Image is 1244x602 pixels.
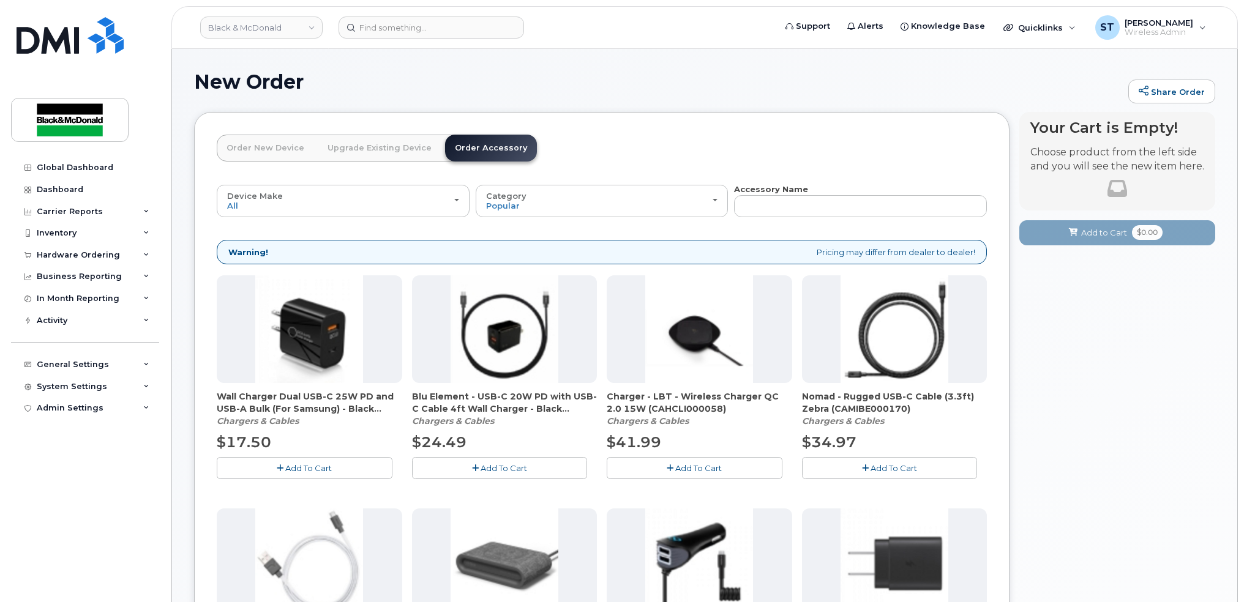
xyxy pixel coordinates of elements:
[451,275,558,383] img: accessory36347.JPG
[194,71,1122,92] h1: New Order
[841,275,948,383] img: accessory36548.JPG
[607,433,661,451] span: $41.99
[481,463,527,473] span: Add To Cart
[1030,146,1204,174] p: Choose product from the left side and you will see the new item here.
[734,184,808,194] strong: Accessory Name
[217,390,402,415] span: Wall Charger Dual USB-C 25W PD and USB-A Bulk (For Samsung) - Black (CAHCBE000093)
[412,390,598,415] span: Blu Element - USB-C 20W PD with USB-C Cable 4ft Wall Charger - Black (CAHCPZ000096)
[486,191,526,201] span: Category
[412,390,598,427] div: Blu Element - USB-C 20W PD with USB-C Cable 4ft Wall Charger - Black (CAHCPZ000096)
[1019,220,1215,245] button: Add to Cart $0.00
[227,191,283,201] span: Device Make
[217,185,470,217] button: Device Make All
[412,457,588,478] button: Add To Cart
[607,390,792,427] div: Charger - LBT - Wireless Charger QC 2.0 15W (CAHCLI000058)
[607,390,792,415] span: Charger - LBT - Wireless Charger QC 2.0 15W (CAHCLI000058)
[217,415,299,426] em: Chargers & Cables
[607,457,782,478] button: Add To Cart
[1081,227,1127,239] span: Add to Cart
[607,415,689,426] em: Chargers & Cables
[645,275,753,383] img: accessory36405.JPG
[412,415,494,426] em: Chargers & Cables
[445,135,537,162] a: Order Accessory
[802,415,884,426] em: Chargers & Cables
[227,201,238,210] span: All
[1128,80,1215,104] a: Share Order
[1030,119,1204,136] h4: Your Cart is Empty!
[217,433,271,451] span: $17.50
[285,463,332,473] span: Add To Cart
[217,457,392,478] button: Add To Cart
[486,201,520,210] span: Popular
[802,390,987,427] div: Nomad - Rugged USB-C Cable (3.3ft) Zebra (CAMIBE000170)
[412,433,466,451] span: $24.49
[228,247,268,258] strong: Warning!
[318,135,441,162] a: Upgrade Existing Device
[255,275,363,383] img: accessory36907.JPG
[802,390,987,415] span: Nomad - Rugged USB-C Cable (3.3ft) Zebra (CAMIBE000170)
[217,240,987,265] div: Pricing may differ from dealer to dealer!
[871,463,917,473] span: Add To Cart
[1132,225,1163,240] span: $0.00
[802,433,856,451] span: $34.97
[217,390,402,427] div: Wall Charger Dual USB-C 25W PD and USB-A Bulk (For Samsung) - Black (CAHCBE000093)
[675,463,722,473] span: Add To Cart
[802,457,978,478] button: Add To Cart
[217,135,314,162] a: Order New Device
[476,185,729,217] button: Category Popular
